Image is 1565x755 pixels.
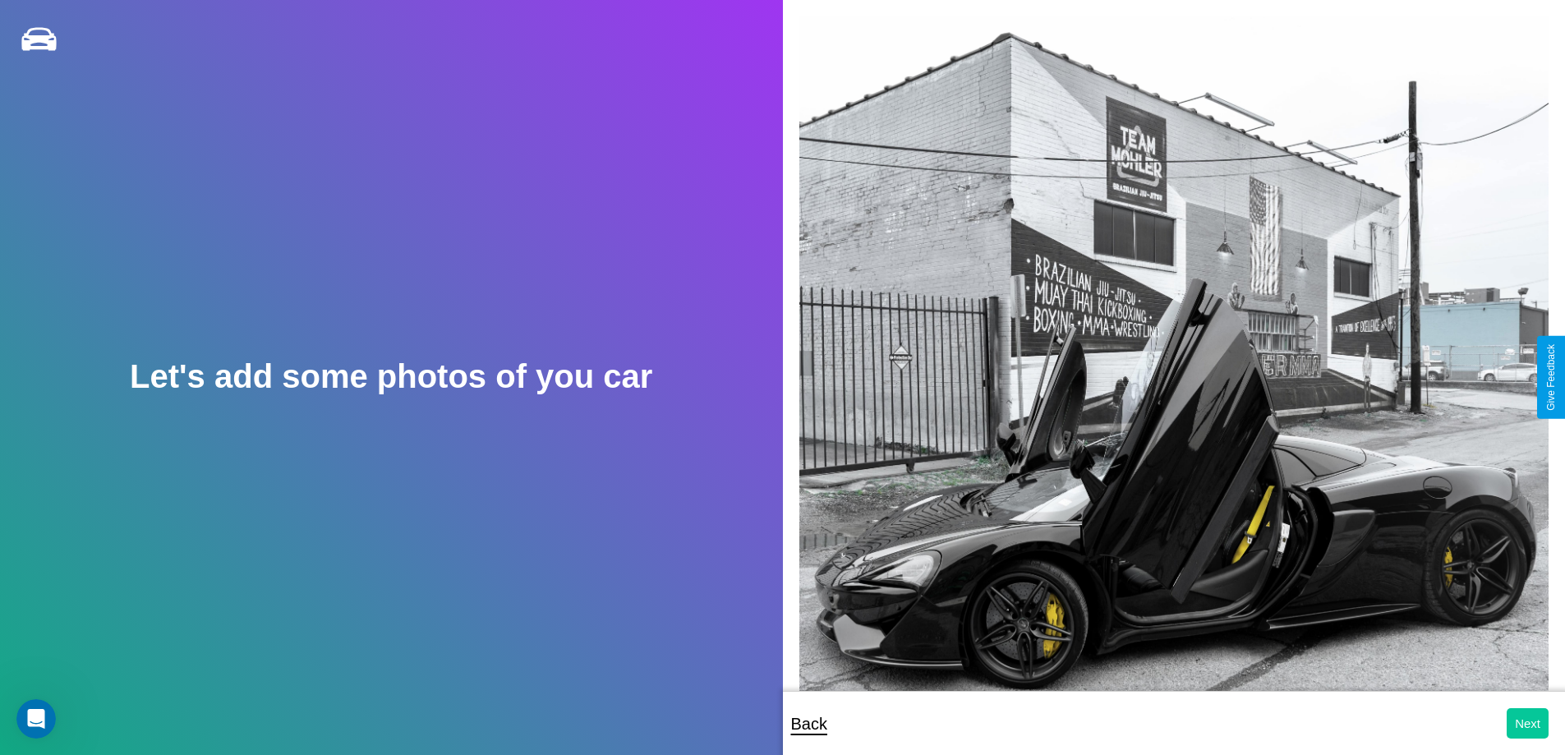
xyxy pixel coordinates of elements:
[799,16,1549,721] img: posted
[1507,708,1549,739] button: Next
[130,358,652,395] h2: Let's add some photos of you car
[1545,344,1557,411] div: Give Feedback
[16,699,56,739] iframe: Intercom live chat
[791,709,827,739] p: Back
